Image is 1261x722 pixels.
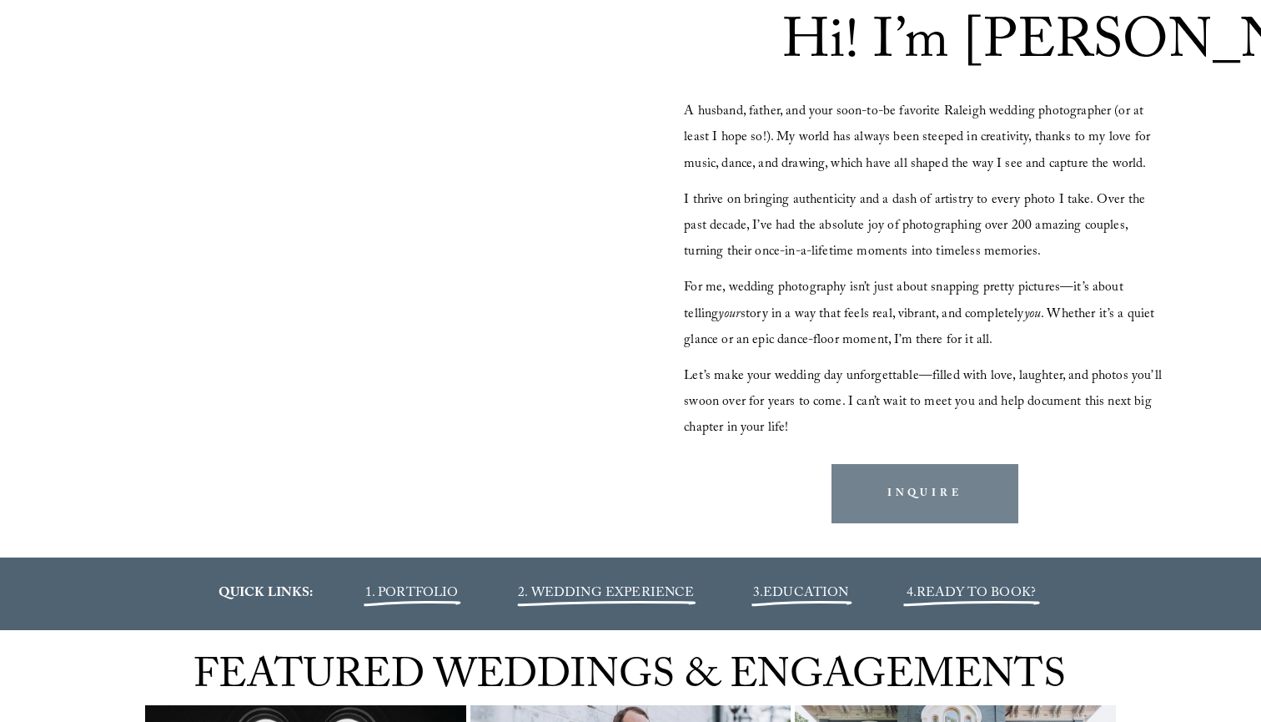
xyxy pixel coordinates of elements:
[193,645,1066,714] span: FEATURED WEDDINGS & ENGAGEMENTS
[684,101,1153,175] span: A husband, father, and your soon-to-be favorite Raleigh wedding photographer (or at least I hope ...
[753,583,849,605] span: 3.
[365,583,459,605] a: 1. PORTFOLIO
[684,366,1165,440] span: Let’s make your wedding day unforgettable—filled with love, laughter, and photos you’ll swoon ove...
[518,583,694,605] a: 2. WEDDING EXPERIENCE
[684,277,1158,351] span: For me, wedding photography isn’t just about snapping pretty pictures—it’s about telling story in...
[907,583,917,605] span: 4.
[684,189,1148,264] span: I thrive on bringing authenticity and a dash of artistry to every photo I take. Over the past dec...
[718,304,741,326] em: your
[763,583,848,605] a: EDUCATION
[219,583,314,605] strong: QUICK LINKS:
[1024,304,1041,326] em: you
[831,464,1018,523] a: INQUIRE
[917,583,1036,605] a: READY TO BOOK?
